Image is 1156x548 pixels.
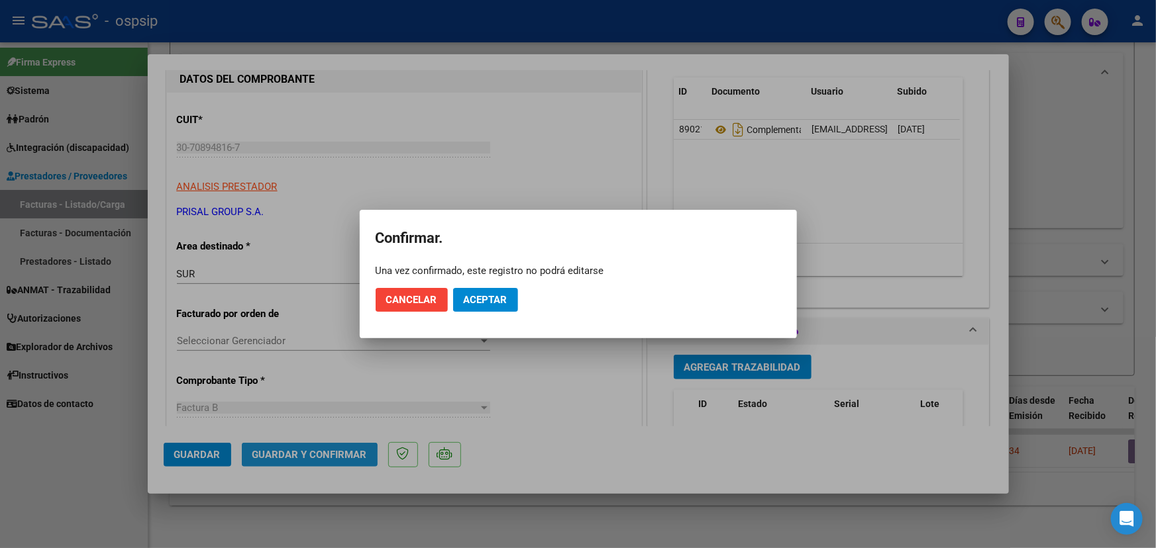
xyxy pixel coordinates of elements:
button: Cancelar [376,288,448,312]
div: Open Intercom Messenger [1111,503,1143,535]
span: Cancelar [386,294,437,306]
button: Aceptar [453,288,518,312]
span: Aceptar [464,294,507,306]
h2: Confirmar. [376,226,781,251]
div: Una vez confirmado, este registro no podrá editarse [376,264,781,277]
